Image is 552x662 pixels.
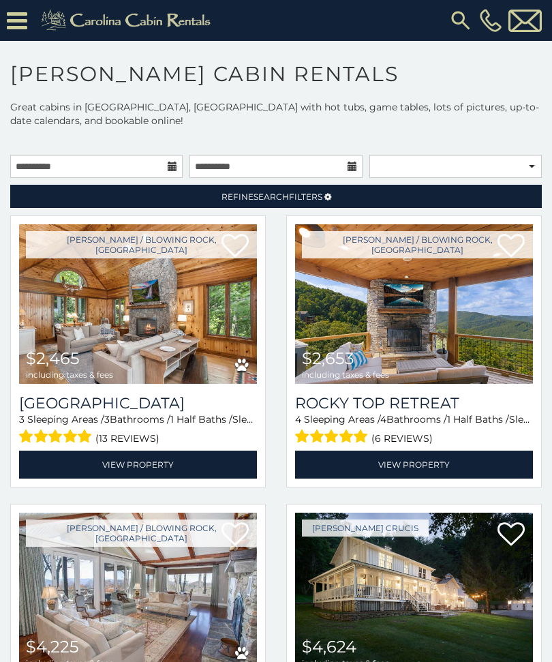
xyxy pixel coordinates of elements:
span: 1 Half Baths / [170,413,232,425]
div: Sleeping Areas / Bathrooms / Sleeps: [19,412,257,447]
img: Khaki-logo.png [34,7,222,34]
span: Refine Filters [221,192,322,202]
a: Rocky Top Retreat $2,653 including taxes & fees [295,224,533,384]
a: [PERSON_NAME] / Blowing Rock, [GEOGRAPHIC_DATA] [26,231,257,258]
span: including taxes & fees [26,370,113,379]
a: [PERSON_NAME] Crucis [302,520,429,537]
a: Add to favorites [497,521,525,550]
a: View Property [19,451,257,479]
span: 1 Half Baths / [447,413,509,425]
img: Rocky Top Retreat [295,224,533,384]
span: $2,653 [302,348,354,368]
a: RefineSearchFilters [10,185,542,208]
a: [PHONE_NUMBER] [476,9,505,32]
span: (13 reviews) [95,430,159,447]
span: $4,225 [26,637,79,657]
span: 3 [104,413,110,425]
span: (6 reviews) [371,430,433,447]
span: $4,624 [302,637,356,657]
span: 4 [380,413,386,425]
a: [PERSON_NAME] / Blowing Rock, [GEOGRAPHIC_DATA] [26,520,257,547]
a: Chimney Island $2,465 including taxes & fees [19,224,257,384]
a: Rocky Top Retreat [295,394,533,412]
img: Chimney Island [19,224,257,384]
a: [GEOGRAPHIC_DATA] [19,394,257,412]
span: Search [254,192,289,202]
div: Sleeping Areas / Bathrooms / Sleeps: [295,412,533,447]
a: View Property [295,451,533,479]
span: 4 [295,413,301,425]
a: [PERSON_NAME] / Blowing Rock, [GEOGRAPHIC_DATA] [302,231,533,258]
span: including taxes & fees [302,370,389,379]
img: search-regular.svg [448,8,473,33]
h3: Chimney Island [19,394,257,412]
span: 3 [19,413,25,425]
span: $2,465 [26,348,80,368]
